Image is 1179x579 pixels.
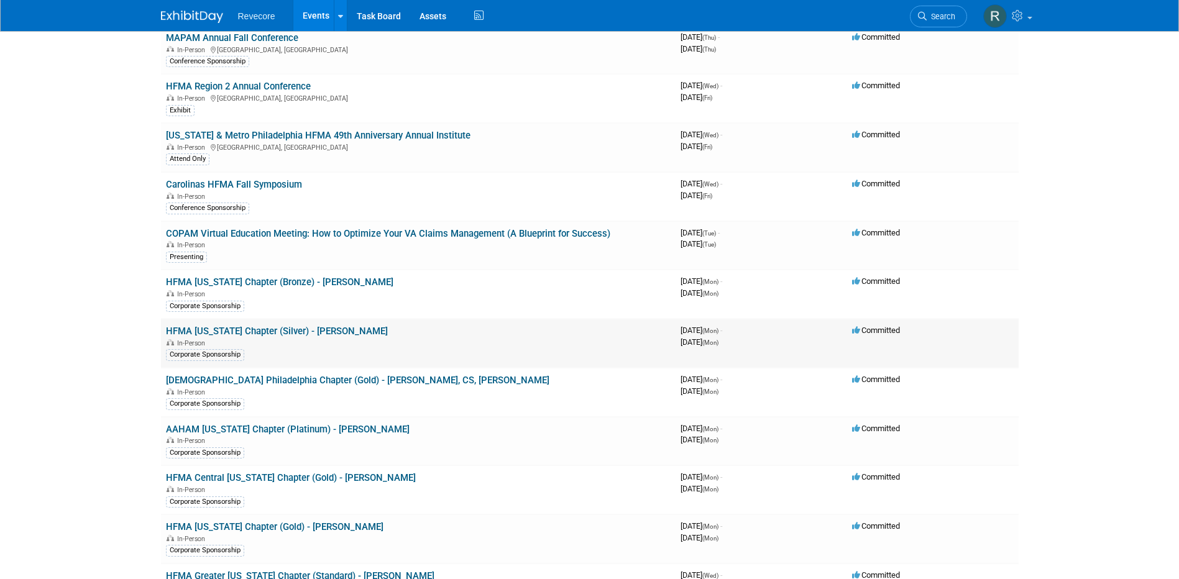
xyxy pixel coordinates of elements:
span: [DATE] [681,521,722,531]
span: (Mon) [702,474,718,481]
span: - [718,228,720,237]
span: - [720,326,722,335]
span: - [720,424,722,433]
span: - [720,81,722,90]
span: (Wed) [702,181,718,188]
img: In-Person Event [167,339,174,345]
span: Committed [852,472,900,481]
span: In-Person [177,339,209,347]
span: [DATE] [681,191,712,200]
span: (Mon) [702,290,718,297]
span: (Mon) [702,437,718,444]
div: Conference Sponsorship [166,203,249,214]
div: Exhibit [166,105,195,116]
span: [DATE] [681,32,720,42]
span: - [720,276,722,286]
span: (Fri) [702,193,712,199]
span: In-Person [177,388,209,396]
div: Presenting [166,252,207,263]
span: Committed [852,375,900,384]
div: [GEOGRAPHIC_DATA], [GEOGRAPHIC_DATA] [166,93,671,103]
div: Corporate Sponsorship [166,496,244,508]
span: [DATE] [681,424,722,433]
span: [DATE] [681,435,718,444]
div: [GEOGRAPHIC_DATA], [GEOGRAPHIC_DATA] [166,142,671,152]
span: [DATE] [681,142,712,151]
span: [DATE] [681,386,718,396]
a: HFMA [US_STATE] Chapter (Silver) - [PERSON_NAME] [166,326,388,337]
span: Committed [852,81,900,90]
img: In-Person Event [167,94,174,101]
span: (Tue) [702,230,716,237]
span: [DATE] [681,130,722,139]
span: (Mon) [702,388,718,395]
img: ExhibitDay [161,11,223,23]
a: HFMA [US_STATE] Chapter (Bronze) - [PERSON_NAME] [166,276,393,288]
span: In-Person [177,46,209,54]
span: In-Person [177,486,209,494]
img: In-Person Event [167,388,174,394]
span: (Wed) [702,83,718,89]
img: In-Person Event [167,486,174,492]
a: Search [910,6,967,27]
span: [DATE] [681,44,716,53]
a: HFMA [US_STATE] Chapter (Gold) - [PERSON_NAME] [166,521,383,532]
span: Revecore [238,11,275,21]
span: (Tue) [702,241,716,248]
span: Committed [852,276,900,286]
img: In-Person Event [167,193,174,199]
span: Search [927,12,955,21]
span: (Thu) [702,34,716,41]
span: In-Person [177,535,209,543]
span: (Mon) [702,486,718,493]
div: [GEOGRAPHIC_DATA], [GEOGRAPHIC_DATA] [166,44,671,54]
div: Corporate Sponsorship [166,301,244,312]
span: In-Person [177,193,209,201]
a: HFMA Central [US_STATE] Chapter (Gold) - [PERSON_NAME] [166,472,416,483]
div: Corporate Sponsorship [166,398,244,409]
span: (Wed) [702,572,718,579]
a: [DEMOGRAPHIC_DATA] Philadelphia Chapter (Gold) - [PERSON_NAME], CS, [PERSON_NAME] [166,375,549,386]
span: [DATE] [681,472,722,481]
span: In-Person [177,241,209,249]
span: (Thu) [702,46,716,53]
span: (Mon) [702,278,718,285]
span: (Fri) [702,144,712,150]
img: In-Person Event [167,144,174,150]
span: (Mon) [702,426,718,432]
span: [DATE] [681,288,718,298]
span: (Fri) [702,94,712,101]
span: Committed [852,424,900,433]
span: (Mon) [702,376,718,383]
div: Conference Sponsorship [166,56,249,67]
img: In-Person Event [167,46,174,52]
span: In-Person [177,94,209,103]
img: In-Person Event [167,241,174,247]
div: Corporate Sponsorship [166,447,244,458]
span: [DATE] [681,239,716,248]
span: Committed [852,179,900,188]
span: Committed [852,130,900,139]
span: [DATE] [681,228,720,237]
div: Corporate Sponsorship [166,349,244,360]
img: Rachael Sires [983,4,1007,28]
span: - [720,472,722,481]
span: - [718,32,720,42]
span: Committed [852,326,900,335]
span: [DATE] [681,81,722,90]
a: Carolinas HFMA Fall Symposium [166,179,302,190]
span: [DATE] [681,375,722,384]
a: MAPAM Annual Fall Conference [166,32,298,43]
span: - [720,521,722,531]
span: (Mon) [702,339,718,346]
span: In-Person [177,144,209,152]
span: (Wed) [702,132,718,139]
div: Corporate Sponsorship [166,545,244,556]
span: - [720,179,722,188]
span: Committed [852,32,900,42]
span: Committed [852,521,900,531]
span: [DATE] [681,276,722,286]
span: - [720,375,722,384]
span: (Mon) [702,523,718,530]
span: - [720,130,722,139]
